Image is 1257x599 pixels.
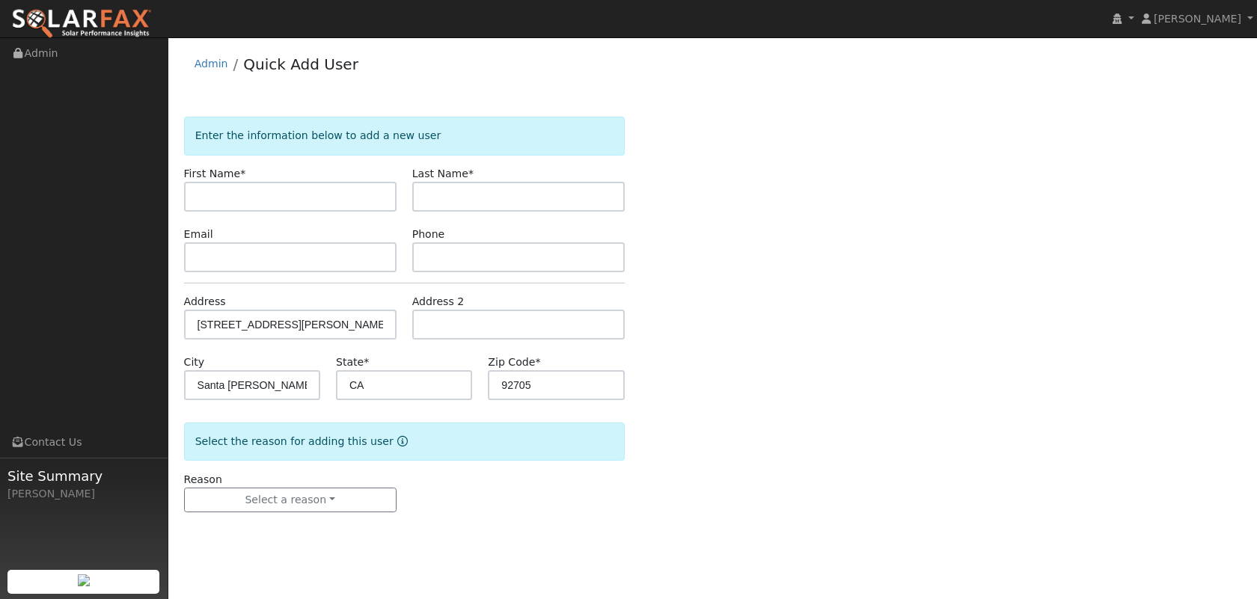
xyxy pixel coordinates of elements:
[195,58,228,70] a: Admin
[184,227,213,242] label: Email
[243,55,358,73] a: Quick Add User
[412,294,465,310] label: Address 2
[468,168,474,179] span: Required
[184,117,625,155] div: Enter the information below to add a new user
[394,435,408,447] a: Reason for new user
[7,466,160,486] span: Site Summary
[184,294,226,310] label: Address
[184,488,397,513] button: Select a reason
[184,472,222,488] label: Reason
[412,166,474,182] label: Last Name
[240,168,245,179] span: Required
[184,354,205,370] label: City
[336,354,369,370] label: State
[1154,13,1241,25] span: [PERSON_NAME]
[535,356,540,368] span: Required
[184,423,625,461] div: Select the reason for adding this user
[488,354,540,370] label: Zip Code
[184,166,246,182] label: First Name
[78,574,90,586] img: retrieve
[412,227,445,242] label: Phone
[364,356,369,368] span: Required
[7,486,160,502] div: [PERSON_NAME]
[11,8,152,40] img: SolarFax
